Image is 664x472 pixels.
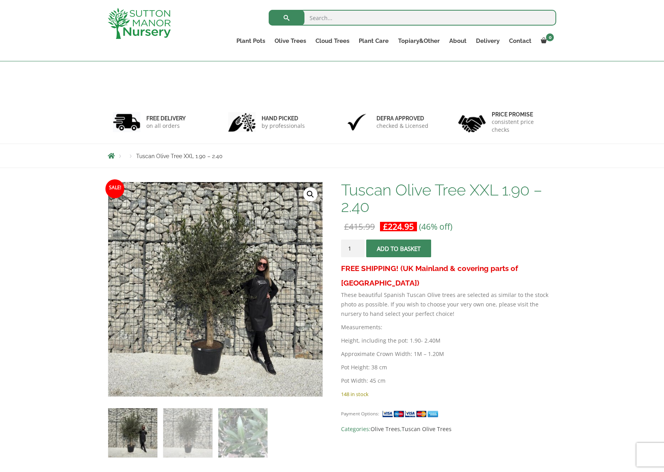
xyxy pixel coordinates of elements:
[393,35,445,46] a: Topiary&Other
[546,33,554,41] span: 0
[471,35,504,46] a: Delivery
[311,35,354,46] a: Cloud Trees
[376,122,428,130] p: checked & Licensed
[341,411,379,417] small: Payment Options:
[383,221,414,232] bdi: 224.95
[344,221,349,232] span: £
[341,376,556,385] p: Pot Width: 45 cm
[136,153,223,159] span: Tuscan Olive Tree XXL 1.90 – 2.40
[270,35,311,46] a: Olive Trees
[492,118,551,134] p: consistent price checks
[108,182,323,396] img: Tuscan Olive Tree XXL 1.90 - 2.40 - us z
[218,408,267,457] img: Tuscan Olive Tree XXL 1.90 - 2.40 - Image 3
[108,408,157,457] img: Tuscan Olive Tree XXL 1.90 - 2.40
[402,425,452,433] a: Tuscan Olive Trees
[341,240,365,257] input: Product quantity
[382,410,441,418] img: payment supported
[232,35,270,46] a: Plant Pots
[354,35,393,46] a: Plant Care
[458,110,486,134] img: 4.jpg
[366,240,431,257] button: Add to basket
[341,336,556,345] p: Height, including the pot: 1.90- 2.40M
[228,112,256,132] img: 2.jpg
[341,182,556,215] h1: Tuscan Olive Tree XXL 1.90 – 2.40
[383,221,388,232] span: £
[269,10,556,26] input: Search...
[113,112,140,132] img: 1.jpg
[341,424,556,434] span: Categories: ,
[492,111,551,118] h6: Price promise
[536,35,556,46] a: 0
[303,187,317,201] a: View full-screen image gallery
[376,115,428,122] h6: Defra approved
[262,115,305,122] h6: hand picked
[341,389,556,399] p: 148 in stock
[341,323,556,332] p: Measurements:
[146,122,186,130] p: on all orders
[504,35,536,46] a: Contact
[108,153,556,159] nav: Breadcrumbs
[371,425,400,433] a: Olive Trees
[341,363,556,372] p: Pot Height: 38 cm
[343,112,371,132] img: 3.jpg
[262,122,305,130] p: by professionals
[341,261,556,290] h3: FREE SHIPPING! (UK Mainland & covering parts of [GEOGRAPHIC_DATA])
[108,8,171,39] img: logo
[163,408,212,457] img: Tuscan Olive Tree XXL 1.90 - 2.40 - Image 2
[341,349,556,359] p: Approximate Crown Width: 1M – 1.20M
[105,179,124,198] span: Sale!
[344,221,375,232] bdi: 415.99
[419,221,452,232] span: (46% off)
[445,35,471,46] a: About
[341,290,556,319] p: These beautiful Spanish Tuscan Olive trees are selected as similar to the stock photo as possible...
[146,115,186,122] h6: FREE DELIVERY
